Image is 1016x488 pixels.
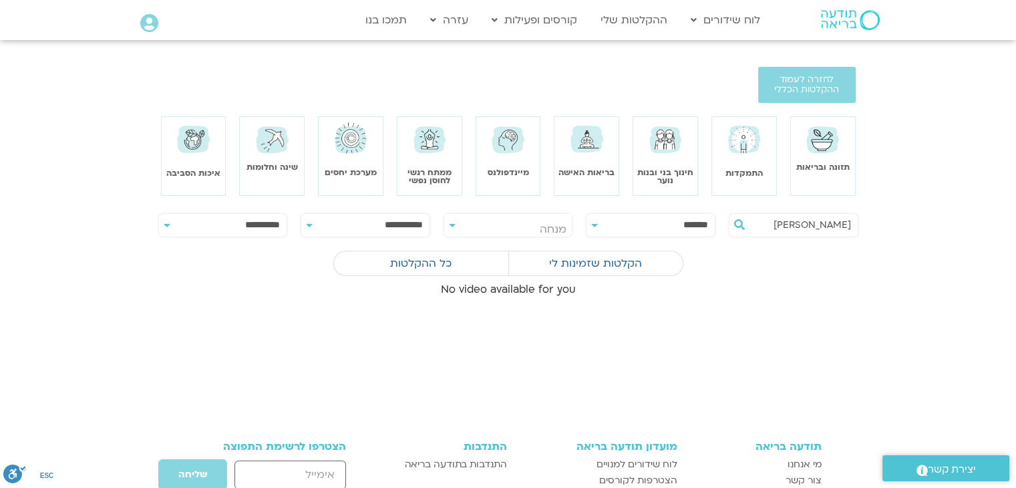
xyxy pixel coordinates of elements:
[246,162,298,172] a: שינה וחלומות
[637,167,693,185] a: חינוך בני ובנות נוער
[796,162,850,172] a: תזונה ובריאות
[424,7,475,33] a: עזרה
[540,222,566,237] span: מנחה
[691,441,822,453] h3: תודעה בריאה
[594,7,674,33] a: ההקלטות שלי
[334,251,508,276] label: כל ההקלטות
[788,457,822,473] span: מי אנחנו
[520,441,677,453] h3: מועדון תודעה בריאה
[821,10,880,30] img: תודעה בריאה
[488,167,529,178] a: מיינדפולנס
[485,7,584,33] a: קורסים ופעילות
[383,441,506,453] h3: התנדבות
[597,457,677,473] span: לוח שידורים למנויים
[684,7,767,33] a: לוח שידורים
[774,75,840,95] span: לחזרה לעמוד ההקלטות הכללי
[928,461,976,479] span: יצירת קשר
[520,457,677,473] a: לוח שידורים למנויים
[691,457,822,473] a: מי אנחנו
[405,457,507,473] span: התנדבות בתודעה בריאה
[749,214,851,237] input: חיפוש
[508,251,683,276] label: הקלטות שזמינות לי
[325,167,377,178] a: מערכת יחסים
[359,7,413,33] a: תמכו בנו
[882,455,1009,481] a: יצירת קשר
[195,441,347,453] h3: הצטרפו לרשימת התפוצה
[725,168,763,178] a: התמקדות
[758,67,856,103] a: לחזרה לעמוד ההקלטות הכללי
[383,457,506,473] a: התנדבות בתודעה בריאה
[166,168,220,178] a: איכות הסביבה
[558,167,615,178] a: בריאות האישה
[158,283,858,297] p: No video available for you
[178,469,207,480] span: שליחה
[407,167,452,185] a: ממתח רגשי לחוסן נפשי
